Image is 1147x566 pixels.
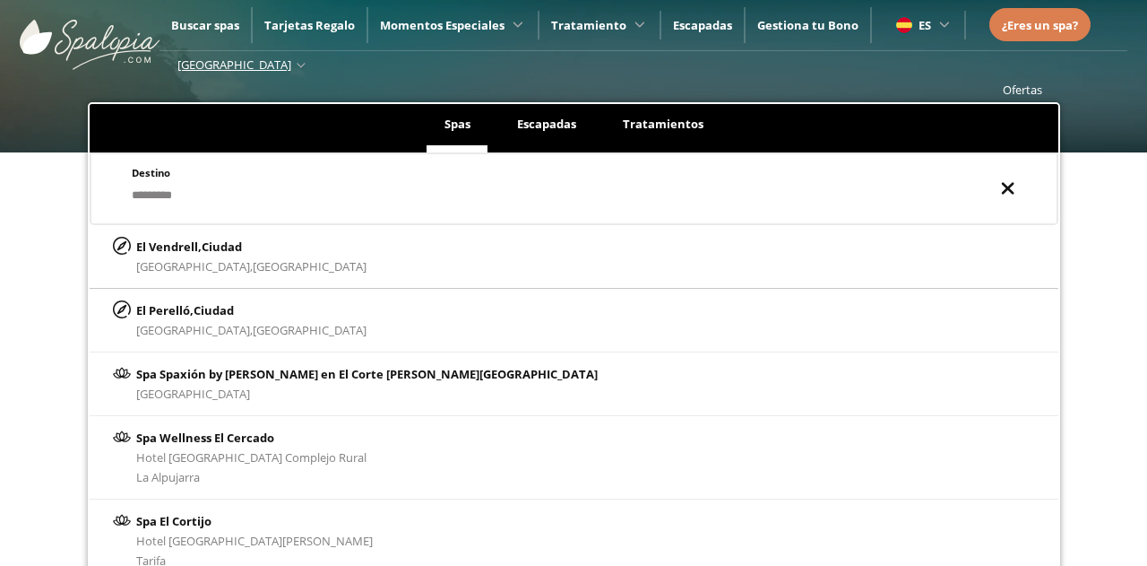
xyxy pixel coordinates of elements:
[90,289,1058,353] a: El Perelló,Ciudad[GEOGRAPHIC_DATA],[GEOGRAPHIC_DATA]
[171,17,239,33] a: Buscar spas
[194,302,234,318] span: Ciudad
[136,467,367,487] div: La Alpujarra
[136,428,367,448] div: Spa Wellness El Cercado
[1002,17,1078,33] span: ¿Eres un spa?
[136,322,253,338] span: [GEOGRAPHIC_DATA],
[136,258,253,274] span: [GEOGRAPHIC_DATA],
[673,17,732,33] a: Escapadas
[90,416,1058,500] a: Spa Wellness El CercadoHotel [GEOGRAPHIC_DATA] Complejo RuralLa Alpujarra
[20,2,160,70] img: ImgLogoSpalopia.BvClDcEz.svg
[136,237,367,257] p: El Vendrell,
[136,511,373,531] div: Spa El Cortijo
[444,116,470,132] span: Spas
[517,116,576,132] span: Escapadas
[253,322,367,338] span: [GEOGRAPHIC_DATA]
[623,116,703,132] span: Tratamientos
[264,17,355,33] a: Tarjetas Regalo
[177,57,291,73] span: [GEOGRAPHIC_DATA]
[136,531,373,551] div: Hotel [GEOGRAPHIC_DATA][PERSON_NAME]
[132,166,170,179] span: Destino
[90,353,1058,416] a: Spa Spaxión by [PERSON_NAME] en El Corte [PERSON_NAME][GEOGRAPHIC_DATA][GEOGRAPHIC_DATA]
[136,300,367,320] p: El Perelló,
[136,384,598,404] div: [GEOGRAPHIC_DATA]
[136,448,367,467] div: Hotel [GEOGRAPHIC_DATA] Complejo Rural
[1002,15,1078,35] a: ¿Eres un spa?
[1003,82,1042,98] a: Ofertas
[757,17,858,33] a: Gestiona tu Bono
[253,258,367,274] span: [GEOGRAPHIC_DATA]
[136,364,598,384] div: Spa Spaxión by [PERSON_NAME] en El Corte [PERSON_NAME][GEOGRAPHIC_DATA]
[90,225,1058,289] a: El Vendrell,Ciudad[GEOGRAPHIC_DATA],[GEOGRAPHIC_DATA]
[202,239,242,255] span: Ciudad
